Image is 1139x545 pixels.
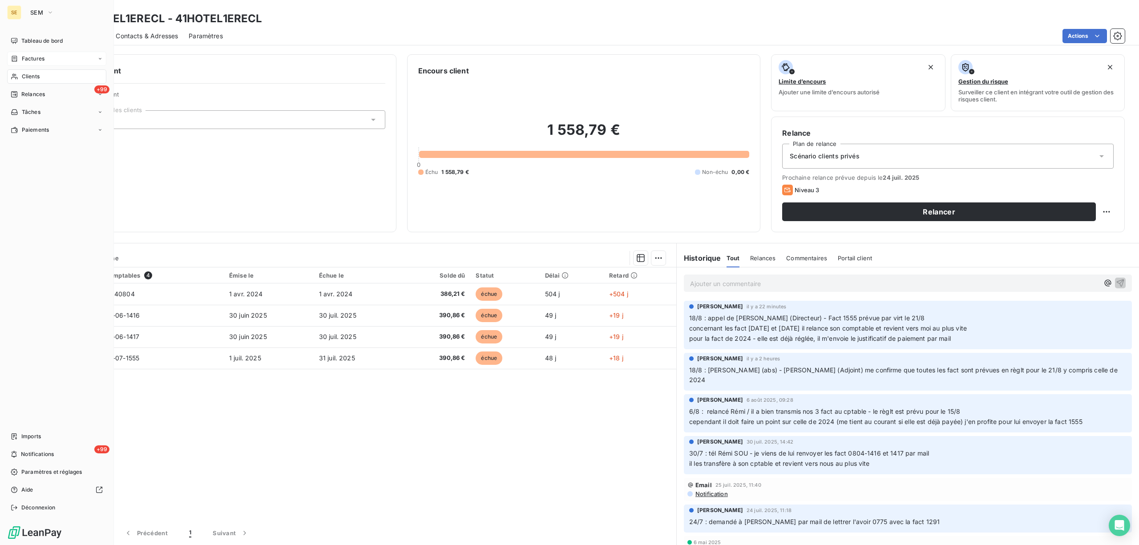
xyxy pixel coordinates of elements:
span: 49 j [545,333,557,340]
h6: Encours client [418,65,469,76]
span: Relances [21,90,45,98]
h3: 41HOTEL1ERECL - 41HOTEL1ERECL [78,11,262,27]
span: Notification [695,490,728,497]
span: 1 avr. 2024 [229,290,263,298]
div: Open Intercom Messenger [1109,515,1130,536]
a: Factures [7,52,106,66]
span: 1 558,79 € [441,168,469,176]
span: Niveau 3 [795,186,819,194]
span: Aide [21,486,33,494]
span: Notifications [21,450,54,458]
span: 0 [417,161,420,168]
span: Contacts & Adresses [116,32,178,40]
span: 30 juil. 2025 [319,311,356,319]
span: 24 juil. 2025, 11:18 [747,508,792,513]
button: Gestion du risqueSurveiller ce client en intégrant votre outil de gestion des risques client. [951,54,1125,111]
span: 49 j [545,311,557,319]
h6: Relance [782,128,1114,138]
span: +504 j [609,290,628,298]
a: +99Relances [7,87,106,101]
h2: 1 558,79 € [418,121,750,148]
div: Émise le [229,272,308,279]
span: 30 juin 2025 [229,333,267,340]
span: 30 juil. 2025, 14:42 [747,439,793,444]
span: 24 juil. 2025 [883,174,919,181]
div: Pièces comptables [85,271,218,279]
span: +19 j [609,311,623,319]
span: 1 juil. 2025 [229,354,261,362]
h6: Informations client [54,65,385,76]
span: +18 j [609,354,623,362]
span: Email [695,481,712,488]
span: Surveiller ce client en intégrant votre outil de gestion des risques client. [958,89,1117,103]
span: 25 juil. 2025, 11:40 [715,482,761,488]
a: Tâches [7,105,106,119]
span: échue [476,287,502,301]
span: SEM [30,9,43,16]
span: Imports [21,432,41,440]
img: Logo LeanPay [7,525,62,540]
span: Déconnexion [21,504,56,512]
span: 30 juin 2025 [229,311,267,319]
span: 48 j [545,354,557,362]
span: [PERSON_NAME] [697,438,743,446]
span: il y a 22 minutes [747,304,787,309]
button: 1 [178,524,202,542]
button: Relancer [782,202,1096,221]
span: 30/7 : tél Rémi SOU - je viens de lui renvoyer les fact 0804-1416 et 1417 par mail il les transfè... [689,449,929,467]
button: Précédent [113,524,178,542]
div: Statut [476,272,534,279]
span: 4 [144,271,152,279]
span: Prochaine relance prévue depuis le [782,174,1114,181]
a: Aide [7,483,106,497]
span: Tout [727,254,740,262]
span: Clients [22,73,40,81]
span: [PERSON_NAME] [697,506,743,514]
span: Tableau de bord [21,37,63,45]
span: 390,86 € [408,354,465,363]
span: 504 j [545,290,560,298]
span: 6/8 : relancé Rémi / il a bien transmis nos 3 fact au cptable - le règlt est prévu pour le 15/8 c... [689,408,1082,425]
a: Tableau de bord [7,34,106,48]
span: échue [476,309,502,322]
h6: Historique [677,253,721,263]
div: Solde dû [408,272,465,279]
span: Paiements [22,126,49,134]
span: 0,00 € [731,168,749,176]
span: 390,86 € [408,311,465,320]
span: Ajouter une limite d’encours autorisé [779,89,880,96]
span: Relances [750,254,775,262]
a: Imports [7,429,106,444]
span: 24/7 : demandé à [PERSON_NAME] par mail de lettrer l'avoir 0775 avec la fact 1291 [689,518,940,525]
span: Scénario clients privés [790,152,859,161]
span: Échu [425,168,438,176]
span: Paramètres [189,32,223,40]
span: Tâches [22,108,40,116]
span: Portail client [838,254,872,262]
a: Clients [7,69,106,84]
span: 6 août 2025, 09:28 [747,397,793,403]
span: Paramètres et réglages [21,468,82,476]
button: Suivant [202,524,260,542]
a: Paramètres et réglages [7,465,106,479]
div: Délai [545,272,598,279]
div: Retard [609,272,671,279]
span: 18/8 : appel de [PERSON_NAME] (Directeur) - Fact 1555 prévue par virt le 21/8 concernant les fact... [689,314,967,342]
span: [PERSON_NAME] [697,355,743,363]
span: +19 j [609,333,623,340]
span: Commentaires [786,254,827,262]
span: 1 avr. 2024 [319,290,353,298]
span: 1 [189,529,191,537]
span: 18/8 : [PERSON_NAME] (abs) - [PERSON_NAME] (Adjoint) me confirme que toutes les fact sont prévues... [689,366,1119,384]
span: [PERSON_NAME] [697,303,743,311]
span: 6 mai 2025 [694,540,721,545]
div: Échue le [319,272,397,279]
span: 386,21 € [408,290,465,299]
span: 390,86 € [408,332,465,341]
span: Gestion du risque [958,78,1008,85]
span: Limite d’encours [779,78,826,85]
div: SE [7,5,21,20]
span: +99 [94,85,109,93]
span: 31 juil. 2025 [319,354,355,362]
span: il y a 2 heures [747,356,780,361]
